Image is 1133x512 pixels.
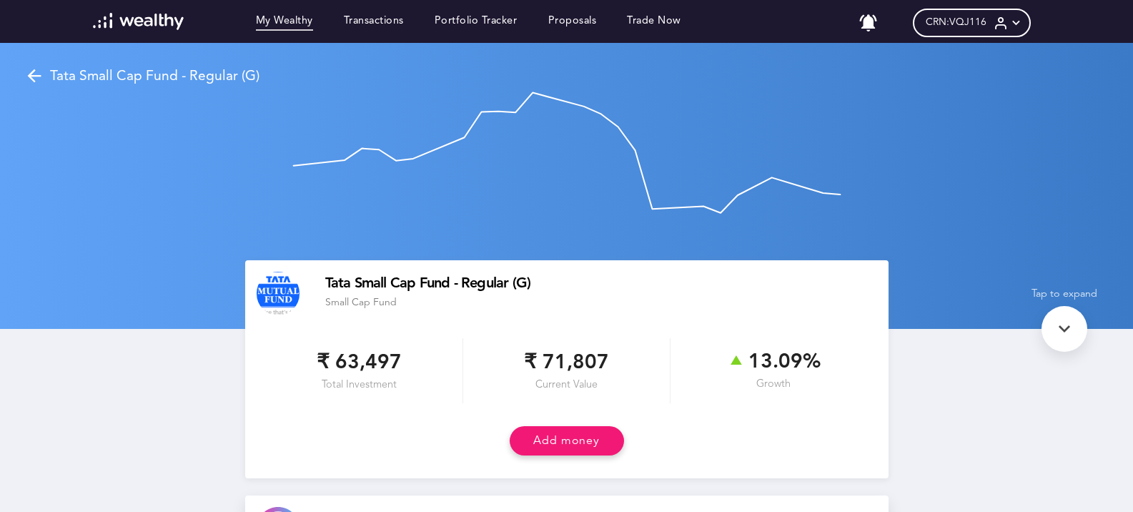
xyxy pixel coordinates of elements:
[524,350,609,375] span: ₹ 71,807
[93,13,184,30] img: wl-logo-white.svg
[548,15,597,31] a: Proposals
[317,350,402,375] span: ₹ 63,497
[756,378,791,391] span: Growth
[325,297,397,307] span: Small Cap Fund
[926,16,986,29] span: CRN: VQJ116
[256,15,313,31] a: My Wealthy
[727,350,821,375] span: 13.09%
[435,15,518,31] a: Portfolio Tracker
[325,277,877,292] div: Tata Small Cap Fund - Regular (G)
[322,379,397,392] span: Total Investment
[535,379,598,392] span: Current Value
[510,426,624,456] button: Add money
[50,68,259,85] p: Tata Small Cap Fund - Regular (G)
[344,15,404,31] a: Transactions
[627,15,681,31] a: Trade Now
